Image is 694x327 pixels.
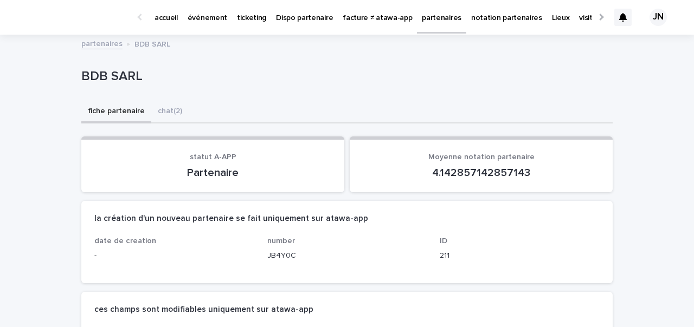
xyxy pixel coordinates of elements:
[81,69,608,84] p: BDB SARL
[440,250,600,261] p: 211
[363,166,600,179] p: 4.142857142857143
[267,250,427,261] p: JB4Y0C
[440,237,447,245] span: ID
[151,101,189,123] button: chat (2)
[267,237,295,245] span: number
[94,305,313,315] h2: ces champs sont modifiables uniquement sur atawa-app
[134,37,170,49] p: BDB SARL
[650,9,667,26] div: JN
[22,6,127,28] img: Ls34BcGeRexTGTNfXpUC
[94,237,156,245] span: date de creation
[94,214,368,224] h2: la création d'un nouveau partenaire se fait uniquement sur atawa-app
[81,101,151,123] button: fiche partenaire
[94,250,254,261] p: -
[190,153,236,161] span: statut A-APP
[81,37,123,49] a: partenaires
[94,166,331,179] p: Partenaire
[428,153,535,161] span: Moyenne notation partenaire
